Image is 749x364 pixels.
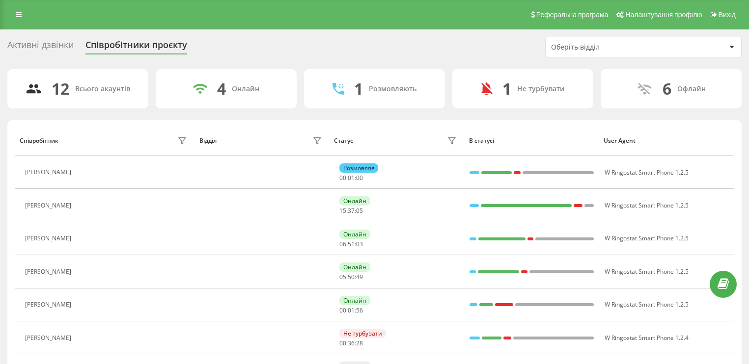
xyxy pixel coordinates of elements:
[551,43,668,52] div: Оберіть відділ
[604,137,729,144] div: User Agent
[348,339,355,347] span: 36
[339,273,346,281] span: 05
[339,174,346,182] span: 00
[199,137,217,144] div: Відділ
[469,137,594,144] div: В статусі
[605,201,689,209] span: W Ringostat Smart Phone 1.2.5
[625,11,702,19] span: Налаштування профілю
[356,174,363,182] span: 00
[348,174,355,182] span: 01
[339,340,363,347] div: : :
[605,168,689,177] span: W Ringostat Smart Phone 1.2.5
[339,175,363,182] div: : :
[348,207,355,215] span: 37
[232,85,259,93] div: Онлайн
[52,79,69,98] div: 12
[339,306,346,314] span: 00
[348,273,355,281] span: 50
[75,85,130,93] div: Всього акаунтів
[502,79,511,98] div: 1
[369,85,416,93] div: Розмовляють
[339,307,363,314] div: : :
[356,207,363,215] span: 05
[339,196,370,206] div: Онлайн
[663,79,671,98] div: 6
[25,335,74,341] div: [PERSON_NAME]
[517,85,565,93] div: Не турбувати
[339,329,386,338] div: Не турбувати
[25,268,74,275] div: [PERSON_NAME]
[339,240,346,248] span: 06
[356,306,363,314] span: 56
[605,234,689,242] span: W Ringostat Smart Phone 1.2.5
[25,202,74,209] div: [PERSON_NAME]
[339,274,363,281] div: : :
[348,240,355,248] span: 51
[339,208,363,214] div: : :
[339,163,378,173] div: Розмовляє
[605,334,689,342] span: W Ringostat Smart Phone 1.2.4
[677,85,706,93] div: Офлайн
[719,11,736,19] span: Вихід
[217,79,226,98] div: 4
[605,300,689,309] span: W Ringostat Smart Phone 1.2.5
[334,137,353,144] div: Статус
[85,40,187,55] div: Співробітники проєкту
[348,306,355,314] span: 01
[7,40,74,55] div: Активні дзвінки
[339,241,363,248] div: : :
[356,339,363,347] span: 28
[356,273,363,281] span: 49
[339,339,346,347] span: 00
[25,235,74,242] div: [PERSON_NAME]
[339,262,370,272] div: Онлайн
[605,267,689,276] span: W Ringostat Smart Phone 1.2.5
[354,79,363,98] div: 1
[25,301,74,308] div: [PERSON_NAME]
[339,296,370,305] div: Онлайн
[356,240,363,248] span: 03
[25,169,74,176] div: [PERSON_NAME]
[20,137,58,144] div: Співробітник
[536,11,609,19] span: Реферальна програма
[339,230,370,239] div: Онлайн
[339,207,346,215] span: 15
